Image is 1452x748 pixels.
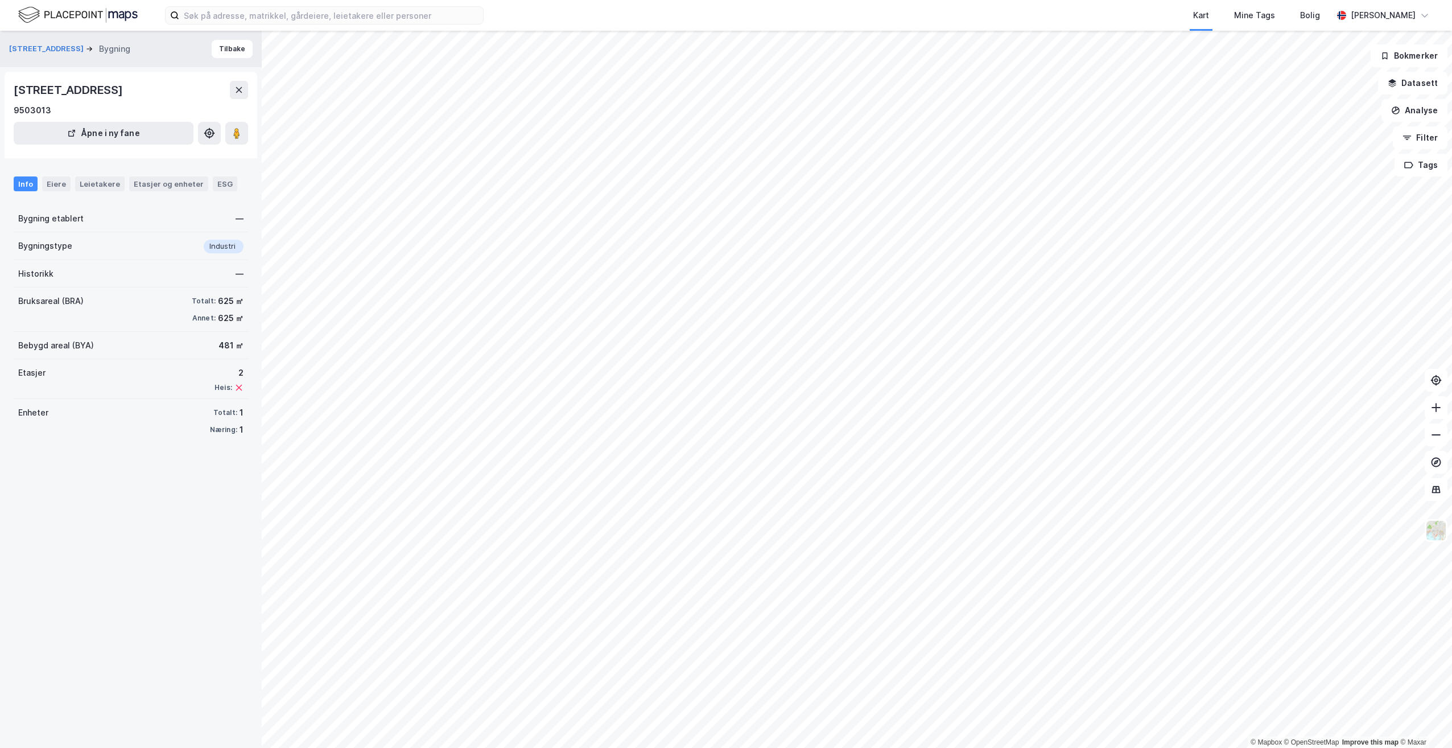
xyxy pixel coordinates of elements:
input: Søk på adresse, matrikkel, gårdeiere, leietakere eller personer [179,7,483,24]
div: 625 ㎡ [218,294,244,308]
div: ESG [213,176,237,191]
div: Enheter [18,406,48,420]
div: Eiere [42,176,71,191]
button: Åpne i ny fane [14,122,193,145]
div: Etasjer og enheter [134,179,204,189]
div: — [236,267,244,281]
div: Heis: [214,383,232,392]
div: Leietakere [75,176,125,191]
div: Info [14,176,38,191]
img: logo.f888ab2527a4732fd821a326f86c7f29.svg [18,5,138,25]
div: Totalt: [192,297,216,306]
div: Historikk [18,267,53,281]
div: Etasjer [18,366,46,380]
button: Datasett [1378,72,1447,94]
div: [PERSON_NAME] [1351,9,1416,22]
div: Bolig [1300,9,1320,22]
button: Tags [1395,154,1447,176]
div: 481 ㎡ [218,339,244,352]
div: 2 [214,366,244,380]
div: Totalt: [213,408,237,417]
button: Analyse [1381,99,1447,122]
div: 625 ㎡ [218,311,244,325]
div: 1 [240,406,244,420]
div: Annet: [192,314,216,323]
a: Mapbox [1251,738,1282,746]
div: Bebygd areal (BYA) [18,339,94,352]
div: Kart [1193,9,1209,22]
div: 1 [240,423,244,437]
div: 9503013 [14,104,51,117]
a: OpenStreetMap [1284,738,1339,746]
div: Mine Tags [1234,9,1275,22]
div: Bruksareal (BRA) [18,294,84,308]
iframe: Chat Widget [1395,693,1452,748]
img: Z [1425,520,1447,541]
div: Bygning [99,42,130,56]
button: Filter [1393,126,1447,149]
div: [STREET_ADDRESS] [14,81,125,99]
div: Bygningstype [18,239,72,253]
button: Tilbake [212,40,253,58]
button: [STREET_ADDRESS] [9,43,86,55]
button: Bokmerker [1371,44,1447,67]
a: Improve this map [1342,738,1399,746]
div: Bygning etablert [18,212,84,225]
div: — [236,212,244,225]
div: Næring: [210,425,237,434]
